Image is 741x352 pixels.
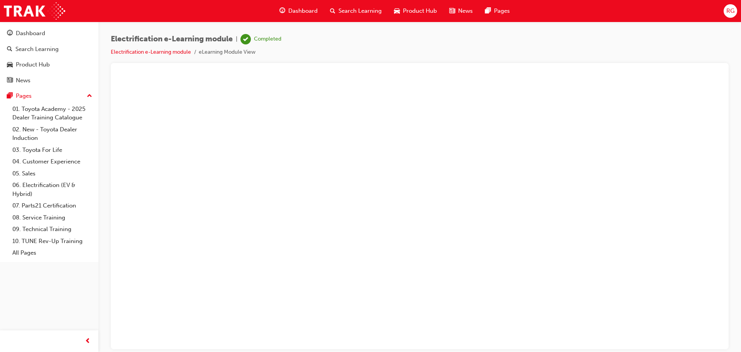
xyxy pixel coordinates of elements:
div: News [16,76,30,85]
a: 02. New - Toyota Dealer Induction [9,124,95,144]
a: Search Learning [3,42,95,56]
a: All Pages [9,247,95,259]
a: 06. Electrification (EV & Hybrid) [9,179,95,200]
span: search-icon [7,46,12,53]
span: Search Learning [338,7,382,15]
div: Pages [16,92,32,100]
button: Pages [3,89,95,103]
span: Pages [494,7,510,15]
a: pages-iconPages [479,3,516,19]
span: search-icon [330,6,335,16]
a: 08. Service Training [9,212,95,224]
span: guage-icon [7,30,13,37]
div: Product Hub [16,60,50,69]
a: Electrification e-Learning module [111,49,191,55]
a: car-iconProduct Hub [388,3,443,19]
span: pages-icon [485,6,491,16]
li: eLearning Module View [199,48,255,57]
div: Search Learning [15,45,59,54]
span: pages-icon [7,93,13,100]
a: guage-iconDashboard [273,3,324,19]
a: 05. Sales [9,168,95,180]
span: Electrification e-Learning module [111,35,233,44]
button: DashboardSearch LearningProduct HubNews [3,25,95,89]
img: Trak [4,2,65,20]
span: RG [726,7,734,15]
span: news-icon [449,6,455,16]
div: Completed [254,36,281,43]
span: Dashboard [288,7,318,15]
span: news-icon [7,77,13,84]
span: guage-icon [279,6,285,16]
a: 03. Toyota For Life [9,144,95,156]
span: car-icon [7,61,13,68]
a: news-iconNews [443,3,479,19]
a: 10. TUNE Rev-Up Training [9,235,95,247]
span: | [236,35,237,44]
div: Dashboard [16,29,45,38]
a: 04. Customer Experience [9,156,95,168]
a: Product Hub [3,58,95,72]
span: learningRecordVerb_COMPLETE-icon [240,34,251,44]
button: RG [724,4,737,18]
span: News [458,7,473,15]
a: Dashboard [3,26,95,41]
a: 01. Toyota Academy - 2025 Dealer Training Catalogue [9,103,95,124]
span: Product Hub [403,7,437,15]
span: up-icon [87,91,92,101]
a: search-iconSearch Learning [324,3,388,19]
span: prev-icon [85,337,91,346]
span: car-icon [394,6,400,16]
a: News [3,73,95,88]
a: 07. Parts21 Certification [9,200,95,212]
a: 09. Technical Training [9,223,95,235]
